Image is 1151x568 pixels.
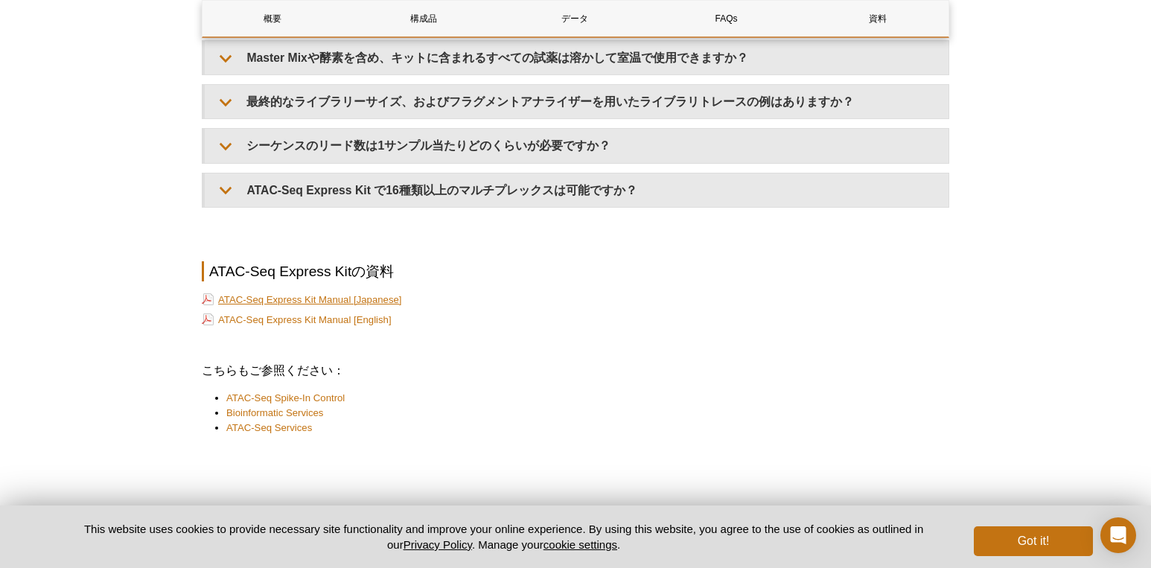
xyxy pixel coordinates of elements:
[505,1,645,36] a: データ
[58,521,949,552] p: This website uses cookies to provide necessary site functionality and improve your online experie...
[205,129,948,162] summary: シーケンスのリード数は1サンプル当たりどのくらいが必要ですか？
[202,362,949,380] h3: こちらもご参照ください：
[354,1,494,36] a: 構成品
[226,421,312,435] a: ATAC-Seq Services
[974,526,1093,556] button: Got it!
[205,41,948,74] summary: Master Mixや酵素を含め、キットに含まれるすべての試薬は溶かして室温で使用できますか？
[203,1,342,36] a: 概要
[205,85,948,118] summary: 最終的なライブラリーサイズ、およびフラグメントアナライザーを用いたライブラリトレースの例はありますか？
[404,538,472,551] a: Privacy Policy
[657,1,797,36] a: FAQs
[1100,517,1136,553] div: Open Intercom Messenger
[543,538,617,551] button: cookie settings
[808,1,948,36] a: 資料
[202,313,392,327] a: ATAC-Seq Express Kit Manual [English]
[202,293,402,307] a: ATAC-Seq Express Kit Manual [Japanese]
[202,261,949,281] h2: ATAC-Seq Express Kitの資料
[205,173,948,207] summary: ATAC-Seq Express Kit で16種類以上のマルチプレックスは可能ですか？
[226,391,345,406] a: ATAC-Seq Spike-In Control
[226,406,323,421] a: Bioinformatic Services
